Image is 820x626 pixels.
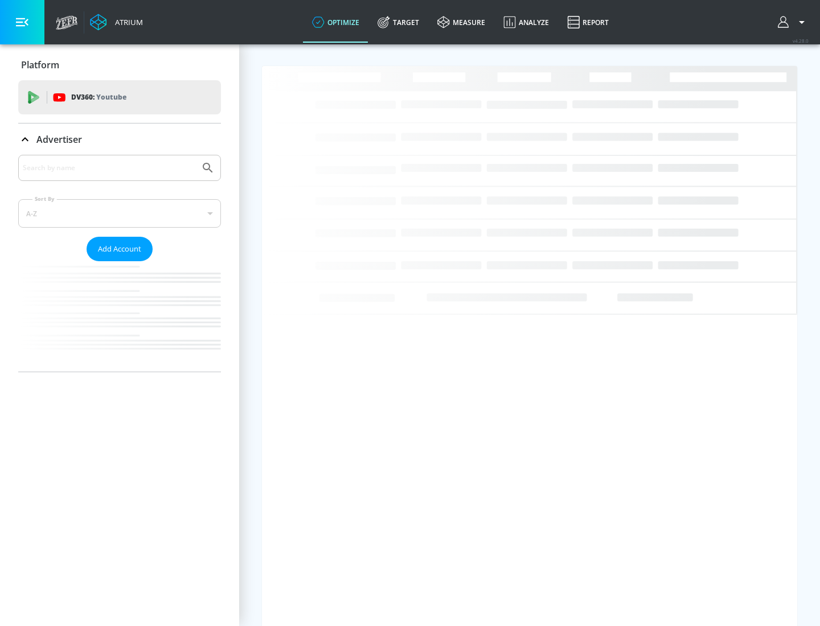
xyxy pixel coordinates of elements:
a: Atrium [90,14,143,31]
button: Add Account [87,237,153,261]
a: measure [428,2,494,43]
div: Advertiser [18,123,221,155]
p: Platform [21,59,59,71]
span: Add Account [98,242,141,256]
p: DV360: [71,91,126,104]
div: A-Z [18,199,221,228]
div: Atrium [110,17,143,27]
a: Report [558,2,618,43]
a: Analyze [494,2,558,43]
div: Platform [18,49,221,81]
p: Youtube [96,91,126,103]
a: Target [368,2,428,43]
input: Search by name [23,160,195,175]
label: Sort By [32,195,57,203]
div: Advertiser [18,155,221,372]
p: Advertiser [36,133,82,146]
a: optimize [303,2,368,43]
span: v 4.28.0 [793,38,809,44]
div: DV360: Youtube [18,80,221,114]
nav: list of Advertiser [18,261,221,372]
